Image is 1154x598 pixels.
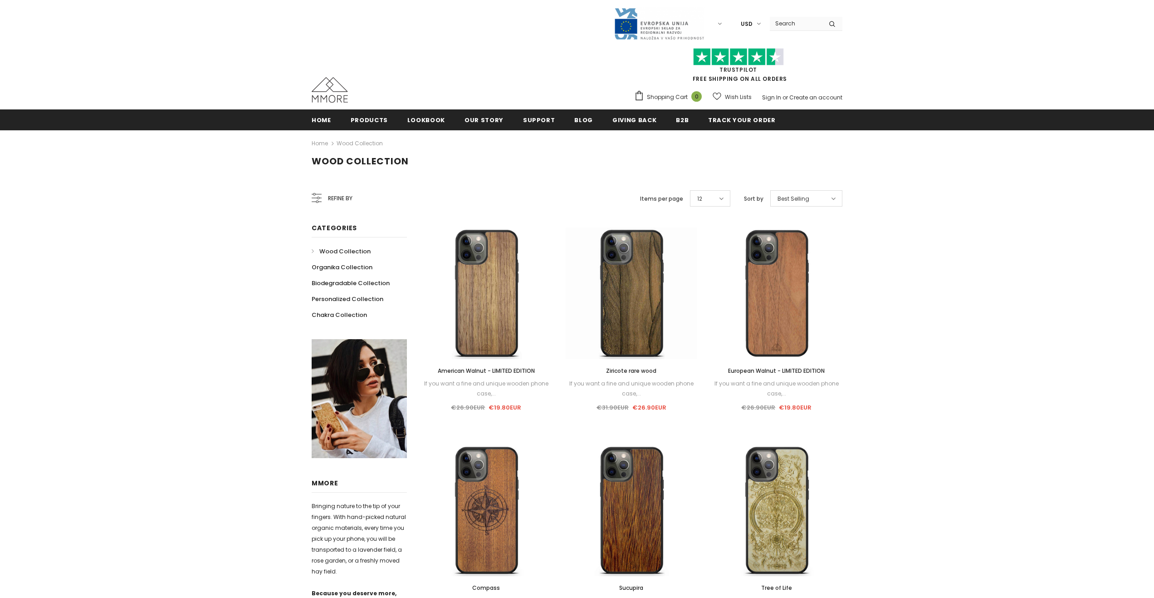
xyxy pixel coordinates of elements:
[337,139,383,147] a: Wood Collection
[619,584,643,592] span: Sucupira
[312,295,383,303] span: Personalized Collection
[770,17,822,30] input: Search Site
[762,94,781,101] a: Sign In
[465,109,504,130] a: Our Story
[741,403,775,412] span: €26.90EUR
[708,109,775,130] a: Track your order
[312,307,367,323] a: Chakra Collection
[312,109,331,130] a: Home
[782,94,788,101] span: or
[614,7,704,40] img: Javni Razpis
[312,155,409,168] span: Wood Collection
[777,194,809,203] span: Best Selling
[421,379,552,399] div: If you want a fine and unique wooden phone case,...
[779,403,812,412] span: €19.80EUR
[312,116,331,124] span: Home
[614,20,704,27] a: Javni Razpis
[719,66,757,74] a: Trustpilot
[566,366,697,376] a: Ziricote rare wood
[312,275,390,291] a: Biodegradable Collection
[312,223,357,232] span: Categories
[761,584,792,592] span: Tree of Life
[451,403,485,412] span: €26.90EUR
[312,311,367,319] span: Chakra Collection
[606,367,656,375] span: Ziricote rare wood
[312,501,407,577] p: Bringing nature to the tip of your fingers. With hand-picked natural organic materials, every tim...
[789,94,842,101] a: Create an account
[351,116,388,124] span: Products
[612,116,656,124] span: Giving back
[312,479,338,488] span: MMORE
[640,194,683,203] label: Items per page
[566,583,697,593] a: Sucupira
[312,77,348,103] img: MMORE Cases
[708,116,775,124] span: Track your order
[574,109,593,130] a: Blog
[351,109,388,130] a: Products
[407,116,445,124] span: Lookbook
[523,109,555,130] a: support
[697,194,702,203] span: 12
[489,403,521,412] span: €19.80EUR
[676,109,689,130] a: B2B
[647,93,688,102] span: Shopping Cart
[574,116,593,124] span: Blog
[711,379,842,399] div: If you want a fine and unique wooden phone case,...
[725,93,752,102] span: Wish Lists
[312,291,383,307] a: Personalized Collection
[691,91,702,102] span: 0
[421,366,552,376] a: American Walnut - LIMITED EDITION
[711,583,842,593] a: Tree of Life
[612,109,656,130] a: Giving back
[465,116,504,124] span: Our Story
[728,367,825,375] span: European Walnut - LIMITED EDITION
[676,116,689,124] span: B2B
[711,366,842,376] a: European Walnut - LIMITED EDITION
[566,379,697,399] div: If you want a fine and unique wooden phone case,...
[523,116,555,124] span: support
[713,89,752,105] a: Wish Lists
[744,194,763,203] label: Sort by
[312,279,390,287] span: Biodegradable Collection
[312,243,371,259] a: Wood Collection
[634,90,706,104] a: Shopping Cart 0
[438,367,535,375] span: American Walnut - LIMITED EDITION
[472,584,500,592] span: Compass
[319,247,371,256] span: Wood Collection
[407,109,445,130] a: Lookbook
[741,20,753,29] span: USD
[597,403,629,412] span: €31.90EUR
[634,52,842,83] span: FREE SHIPPING ON ALL ORDERS
[632,403,666,412] span: €26.90EUR
[328,193,352,203] span: Refine by
[312,263,372,272] span: Organika Collection
[312,259,372,275] a: Organika Collection
[693,48,784,66] img: Trust Pilot Stars
[312,138,328,149] a: Home
[421,583,552,593] a: Compass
